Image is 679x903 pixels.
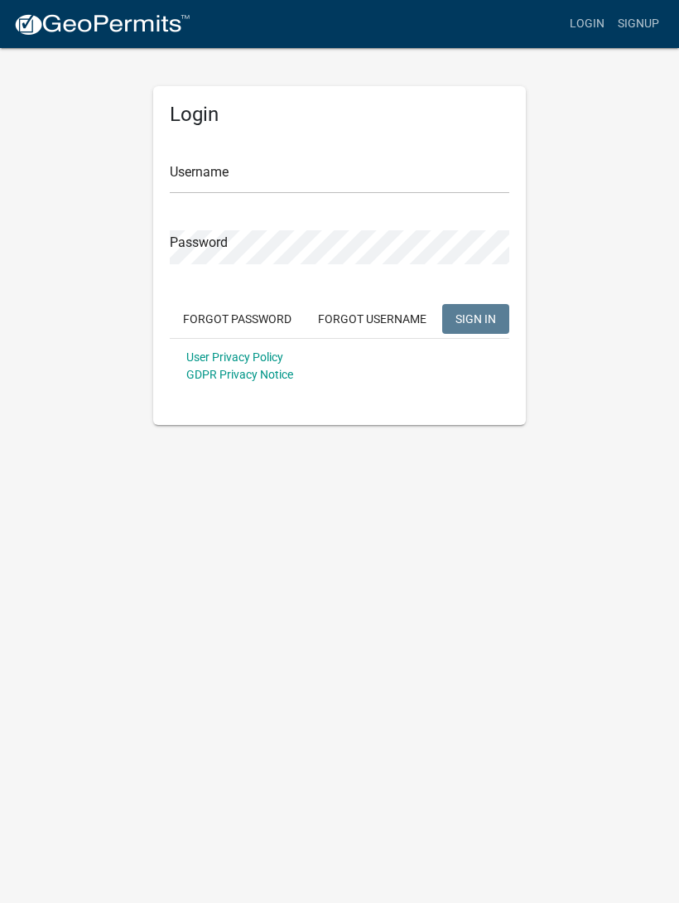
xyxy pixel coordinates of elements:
[186,368,293,381] a: GDPR Privacy Notice
[186,350,283,364] a: User Privacy Policy
[442,304,509,334] button: SIGN IN
[170,304,305,334] button: Forgot Password
[455,311,496,325] span: SIGN IN
[563,8,611,40] a: Login
[611,8,666,40] a: Signup
[305,304,440,334] button: Forgot Username
[170,103,509,127] h5: Login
